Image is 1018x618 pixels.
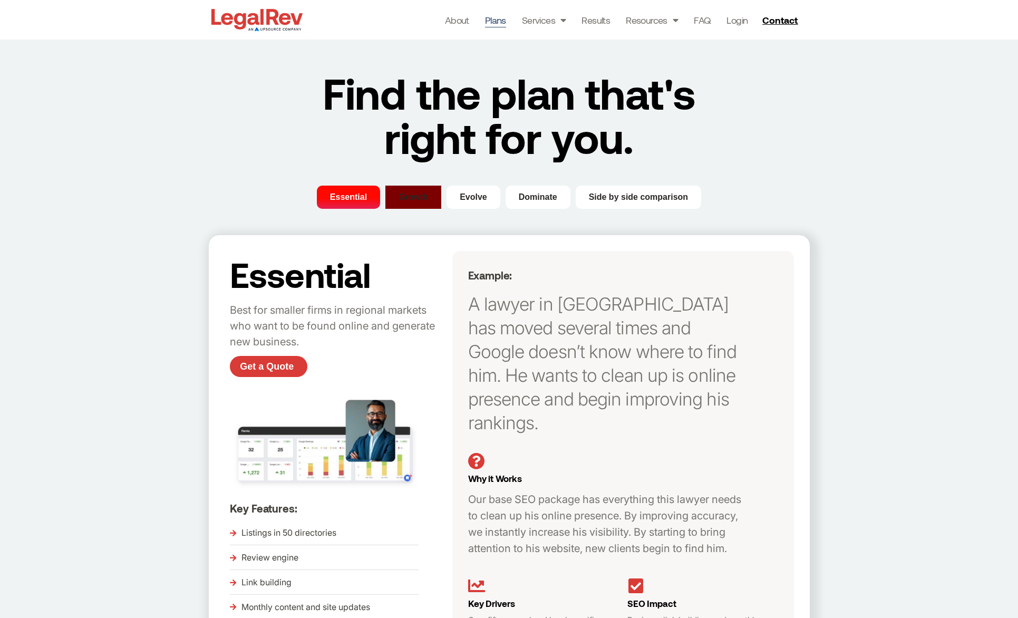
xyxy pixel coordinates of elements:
[299,71,720,159] h2: Find the plan that's right for you.
[519,191,557,204] span: Dominate
[468,491,752,557] p: Our base SEO package has everything this lawyer needs to clean up his online presence. By improvi...
[468,269,746,282] h5: Example:
[230,502,447,515] h5: Key Features:
[589,191,689,204] span: Side by side comparison
[240,362,294,371] span: Get a Quote
[230,256,447,292] h2: Essential
[230,356,307,377] a: Get a Quote
[468,292,746,434] p: A lawyer in [GEOGRAPHIC_DATA] has moved several times and Google doesn’t know where to find him. ...
[762,15,798,25] span: Contact
[239,575,292,591] span: Link building
[758,12,804,28] a: Contact
[726,13,748,27] a: Login
[468,598,515,609] span: Key Drivers
[522,13,566,27] a: Services
[330,191,367,204] span: Essential
[460,191,487,204] span: Evolve
[627,598,676,609] span: SEO Impact
[230,303,447,350] p: Best for smaller firms in regional markets who want to be found online and generate new business.
[445,13,748,27] nav: Menu
[581,13,610,27] a: Results
[239,525,336,541] span: Listings in 50 directories
[445,13,469,27] a: About
[626,13,678,27] a: Resources
[239,600,370,615] span: Monthly content and site updates
[399,191,428,204] span: Growth
[468,473,522,484] span: Why it Works
[485,13,506,27] a: Plans
[694,13,711,27] a: FAQ
[239,550,298,566] span: Review engine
